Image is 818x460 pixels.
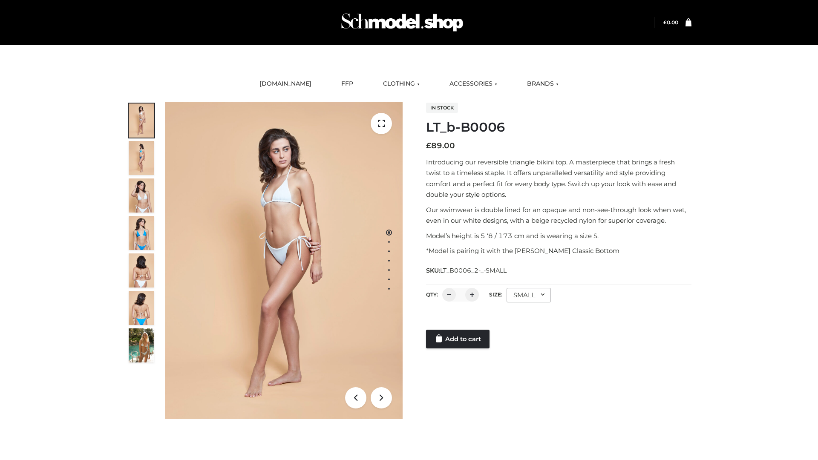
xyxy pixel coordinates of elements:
[489,291,502,298] label: Size:
[521,75,565,93] a: BRANDS
[129,141,154,175] img: ArielClassicBikiniTop_CloudNine_AzureSky_OW114ECO_2-scaled.jpg
[426,291,438,298] label: QTY:
[426,265,507,276] span: SKU:
[377,75,426,93] a: CLOTHING
[440,267,507,274] span: LT_B0006_2-_-SMALL
[129,253,154,287] img: ArielClassicBikiniTop_CloudNine_AzureSky_OW114ECO_7-scaled.jpg
[165,102,403,419] img: ArielClassicBikiniTop_CloudNine_AzureSky_OW114ECO_1
[253,75,318,93] a: [DOMAIN_NAME]
[426,330,490,348] a: Add to cart
[426,157,691,200] p: Introducing our reversible triangle bikini top. A masterpiece that brings a fresh twist to a time...
[129,103,154,138] img: ArielClassicBikiniTop_CloudNine_AzureSky_OW114ECO_1-scaled.jpg
[426,141,431,150] span: £
[338,6,466,39] img: Schmodel Admin 964
[426,245,691,256] p: *Model is pairing it with the [PERSON_NAME] Classic Bottom
[426,141,455,150] bdi: 89.00
[129,216,154,250] img: ArielClassicBikiniTop_CloudNine_AzureSky_OW114ECO_4-scaled.jpg
[426,230,691,241] p: Model’s height is 5 ‘8 / 173 cm and is wearing a size S.
[129,291,154,325] img: ArielClassicBikiniTop_CloudNine_AzureSky_OW114ECO_8-scaled.jpg
[426,120,691,135] h1: LT_b-B0006
[426,204,691,226] p: Our swimwear is double lined for an opaque and non-see-through look when wet, even in our white d...
[129,178,154,213] img: ArielClassicBikiniTop_CloudNine_AzureSky_OW114ECO_3-scaled.jpg
[129,328,154,362] img: Arieltop_CloudNine_AzureSky2.jpg
[663,19,678,26] bdi: 0.00
[663,19,667,26] span: £
[335,75,360,93] a: FFP
[663,19,678,26] a: £0.00
[426,103,458,113] span: In stock
[507,288,551,302] div: SMALL
[443,75,504,93] a: ACCESSORIES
